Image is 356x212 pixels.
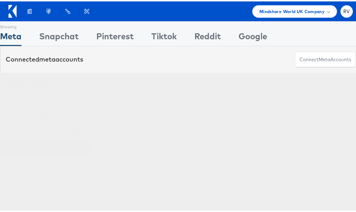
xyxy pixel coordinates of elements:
[96,29,134,45] div: Pinterest
[149,108,187,124] td: EUR
[252,155,349,171] td: Europe/[GEOGRAPHIC_DATA]
[252,108,349,124] td: Europe/[GEOGRAPHIC_DATA]
[252,71,349,92] th: Timezone
[129,144,145,150] a: (rename)
[39,29,79,45] div: Snapchat
[149,92,187,108] td: EUR
[35,176,86,181] a: TK Maxx DPA - Stitcher - DE
[129,97,145,103] a: (rename)
[188,92,252,108] td: 1177238156276022
[151,29,177,45] div: Tiktok
[35,128,79,134] a: Outcomes_DE_TK Maxx
[129,160,145,166] a: (rename)
[194,29,221,45] div: Reddit
[149,124,187,139] td: EUR
[149,171,187,187] td: EUR
[129,128,145,134] a: (rename)
[149,155,187,171] td: EUR
[149,71,187,92] th: Currency
[35,144,78,149] a: TK Maxx DPA - Stitcher
[252,124,349,139] td: Europe/[GEOGRAPHIC_DATA]
[259,6,325,14] span: Mindshare World UK Company
[188,155,252,171] td: 1014334767143458
[252,171,349,187] td: Europe/[GEOGRAPHIC_DATA]
[252,92,349,108] td: Europe/[GEOGRAPHIC_DATA]
[188,171,252,187] td: 1063672879051783
[6,53,83,63] div: Connected accounts
[188,139,252,155] td: 323244895115657
[295,50,356,66] button: ConnectmetaAccounts
[0,71,32,92] th: Status
[149,139,187,155] td: GBP
[188,71,252,92] th: ID
[239,29,267,45] div: Google
[343,8,350,12] span: RV
[39,54,55,62] span: meta
[35,113,82,118] a: GroupM_TJX_eComm_AT
[35,160,85,165] a: TK Maxx DPA - Stitcher - AT
[252,139,349,155] td: Atlantic/[GEOGRAPHIC_DATA]
[319,55,330,62] span: meta
[129,113,145,119] a: (rename)
[129,176,145,182] a: (rename)
[35,97,76,102] a: GroupM_TJX_eComm
[32,71,149,92] th: Name
[188,124,252,139] td: 329114784413798
[188,108,252,124] td: 1006747636989709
